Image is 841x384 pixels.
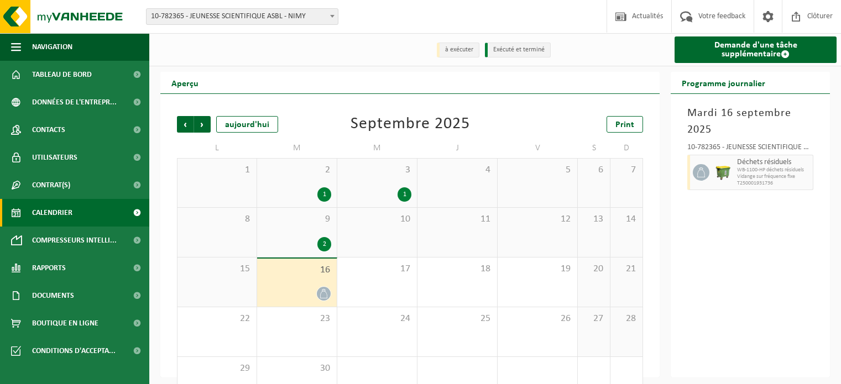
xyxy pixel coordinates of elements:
[343,213,411,225] span: 10
[675,36,837,63] a: Demande d'une tâche supplémentaire
[583,263,604,275] span: 20
[583,213,604,225] span: 13
[583,313,604,325] span: 27
[263,362,331,375] span: 30
[498,138,578,158] td: V
[32,116,65,144] span: Contacts
[398,187,411,202] div: 1
[616,213,637,225] span: 14
[183,263,251,275] span: 15
[616,263,637,275] span: 21
[503,313,572,325] span: 26
[183,164,251,176] span: 1
[343,263,411,275] span: 17
[583,164,604,176] span: 6
[147,9,338,24] span: 10-782365 - JEUNESSE SCIENTIFIQUE ASBL - NIMY
[32,254,66,282] span: Rapports
[485,43,551,57] li: Exécuté et terminé
[343,313,411,325] span: 24
[343,164,411,176] span: 3
[160,72,210,93] h2: Aperçu
[32,171,70,199] span: Contrat(s)
[183,313,251,325] span: 22
[610,138,643,158] td: D
[615,120,634,129] span: Print
[423,313,492,325] span: 25
[317,237,331,251] div: 2
[351,116,470,133] div: Septembre 2025
[715,164,732,181] img: WB-1100-HPE-GN-50
[503,164,572,176] span: 5
[32,33,72,61] span: Navigation
[737,180,810,187] span: T250001931736
[737,173,810,180] span: Vidange sur fréquence fixe
[616,313,637,325] span: 28
[737,158,810,167] span: Déchets résiduels
[32,144,77,171] span: Utilisateurs
[423,263,492,275] span: 18
[317,187,331,202] div: 1
[671,72,776,93] h2: Programme journalier
[183,213,251,225] span: 8
[263,264,331,276] span: 16
[423,164,492,176] span: 4
[183,362,251,375] span: 29
[503,213,572,225] span: 12
[32,282,74,309] span: Documents
[32,337,116,365] span: Conditions d'accepta...
[263,164,331,176] span: 2
[257,138,337,158] td: M
[687,105,813,138] h3: Mardi 16 septembre 2025
[32,61,92,88] span: Tableau de bord
[146,8,338,25] span: 10-782365 - JEUNESSE SCIENTIFIQUE ASBL - NIMY
[417,138,498,158] td: J
[578,138,610,158] td: S
[32,309,98,337] span: Boutique en ligne
[607,116,643,133] a: Print
[194,116,211,133] span: Suivant
[503,263,572,275] span: 19
[216,116,278,133] div: aujourd'hui
[616,164,637,176] span: 7
[32,88,117,116] span: Données de l'entrepr...
[687,144,813,155] div: 10-782365 - JEUNESSE SCIENTIFIQUE ASBL - NIMY
[437,43,479,57] li: à exécuter
[263,313,331,325] span: 23
[337,138,417,158] td: M
[32,227,117,254] span: Compresseurs intelli...
[177,138,257,158] td: L
[737,167,810,173] span: WB-1100-HP déchets résiduels
[423,213,492,225] span: 11
[177,116,194,133] span: Précédent
[32,199,72,227] span: Calendrier
[263,213,331,225] span: 9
